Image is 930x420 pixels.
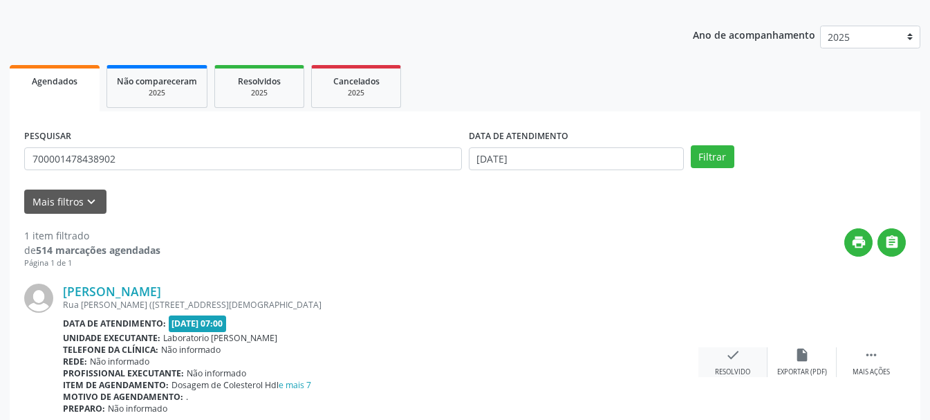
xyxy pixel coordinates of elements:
[322,88,391,98] div: 2025
[24,190,106,214] button: Mais filtroskeyboard_arrow_down
[24,284,53,313] img: img
[279,379,311,391] a: e mais 7
[884,235,900,250] i: 
[469,147,684,171] input: Selecione um intervalo
[777,367,827,377] div: Exportar (PDF)
[63,356,87,367] b: Rede:
[693,26,815,43] p: Ano de acompanhamento
[24,147,462,171] input: Nome, CNS
[877,228,906,257] button: 
[225,88,294,98] div: 2025
[691,145,734,169] button: Filtrar
[24,243,160,257] div: de
[63,391,183,403] b: Motivo de agendamento:
[84,194,99,210] i: keyboard_arrow_down
[186,391,188,403] span: .
[24,257,160,269] div: Página 1 de 1
[24,228,160,243] div: 1 item filtrado
[238,75,281,87] span: Resolvidos
[117,75,197,87] span: Não compareceram
[161,344,221,356] span: Não informado
[844,228,873,257] button: print
[24,126,71,147] label: PESQUISAR
[63,318,166,329] b: Data de atendimento:
[63,403,105,414] b: Preparo:
[32,75,77,87] span: Agendados
[853,367,890,377] div: Mais ações
[108,403,167,414] span: Não informado
[63,379,169,391] b: Item de agendamento:
[187,367,246,379] span: Não informado
[117,88,197,98] div: 2025
[864,347,879,363] i: 
[171,379,311,391] span: Dosagem de Colesterol Hdl
[63,332,160,344] b: Unidade executante:
[725,347,741,363] i: check
[63,299,698,311] div: Rua [PERSON_NAME] ([STREET_ADDRESS][DEMOGRAPHIC_DATA]
[36,244,160,257] strong: 514 marcações agendadas
[469,126,568,147] label: DATA DE ATENDIMENTO
[169,316,227,331] span: [DATE] 07:00
[63,284,161,299] a: [PERSON_NAME]
[163,332,277,344] span: Laboratorio [PERSON_NAME]
[851,235,866,250] i: print
[63,367,184,379] b: Profissional executante:
[90,356,149,367] span: Não informado
[63,344,158,356] b: Telefone da clínica:
[794,347,810,363] i: insert_drive_file
[333,75,380,87] span: Cancelados
[715,367,750,377] div: Resolvido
